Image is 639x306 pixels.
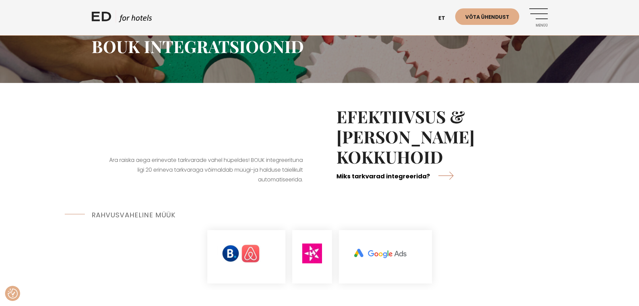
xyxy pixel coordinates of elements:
button: Nõusolekueelistused [8,289,18,299]
span: Menüü [529,24,548,28]
h2: EFEKTIIVSUS & [PERSON_NAME] KOKKUHOID [336,106,531,167]
a: Võta ühendust [455,8,519,25]
a: et [435,10,455,27]
img: Revisit consent button [8,289,18,299]
p: Ära raiska aega erinevate tarkvarade vahel hüpeldes! BOUK integreerituna ligi 20 erineva tarkvara... [108,156,303,184]
a: Miks tarkvarad integreerida? [336,167,454,185]
a: ED HOTELS [92,10,152,27]
h5: Rahvusvaheline müük [92,210,548,220]
span: BOUK Integratsioonid [92,35,304,57]
a: Menüü [529,8,548,27]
